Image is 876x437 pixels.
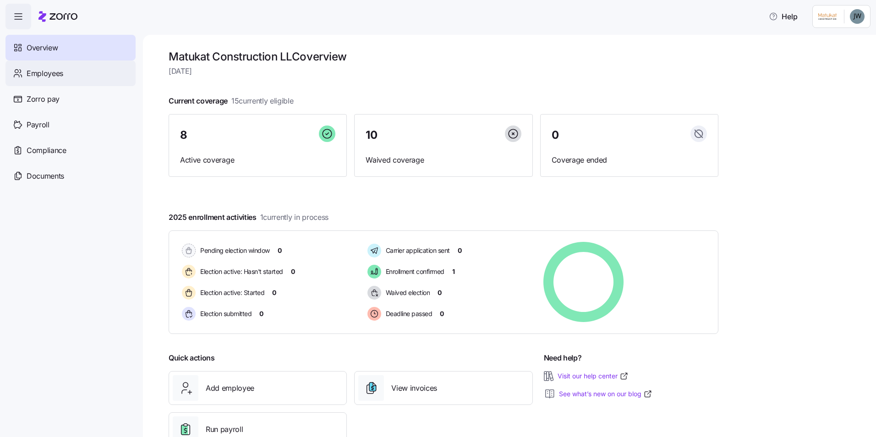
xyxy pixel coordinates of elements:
img: Employer logo [818,11,837,22]
span: Carrier application sent [383,246,450,255]
span: View invoices [391,382,437,394]
span: Pending election window [197,246,270,255]
span: 1 currently in process [260,212,328,223]
img: ec81f205da390930e66a9218cf0964b0 [850,9,865,24]
span: Documents [27,170,64,182]
span: Employees [27,68,63,79]
a: See what’s new on our blog [559,389,652,399]
span: Enrollment confirmed [383,267,444,276]
span: Current coverage [169,95,294,107]
a: Visit our help center [558,371,629,381]
span: Coverage ended [552,154,707,166]
span: 0 [552,130,559,141]
button: Help [761,7,805,26]
span: Active coverage [180,154,335,166]
span: 0 [458,246,462,255]
span: Election submitted [197,309,252,318]
span: Waived coverage [366,154,521,166]
a: Compliance [5,137,136,163]
span: Overview [27,42,58,54]
span: Election active: Hasn't started [197,267,283,276]
span: [DATE] [169,66,718,77]
span: 2025 enrollment activities [169,212,328,223]
span: Add employee [206,382,254,394]
span: Compliance [27,145,66,156]
a: Documents [5,163,136,189]
span: 15 currently eligible [231,95,294,107]
span: Deadline passed [383,309,433,318]
span: 1 [452,267,455,276]
span: Help [769,11,798,22]
span: Need help? [544,352,582,364]
span: 0 [272,288,276,297]
span: 0 [278,246,282,255]
span: Payroll [27,119,49,131]
span: 0 [259,309,263,318]
h1: Matukat Construction LLC overview [169,49,718,64]
a: Zorro pay [5,86,136,112]
span: 0 [438,288,442,297]
span: 8 [180,130,187,141]
span: Waived election [383,288,430,297]
span: 10 [366,130,377,141]
span: 0 [440,309,444,318]
span: Run payroll [206,424,243,435]
a: Payroll [5,112,136,137]
span: Election active: Started [197,288,264,297]
a: Overview [5,35,136,60]
span: Zorro pay [27,93,60,105]
span: 0 [291,267,295,276]
a: Employees [5,60,136,86]
span: Quick actions [169,352,215,364]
